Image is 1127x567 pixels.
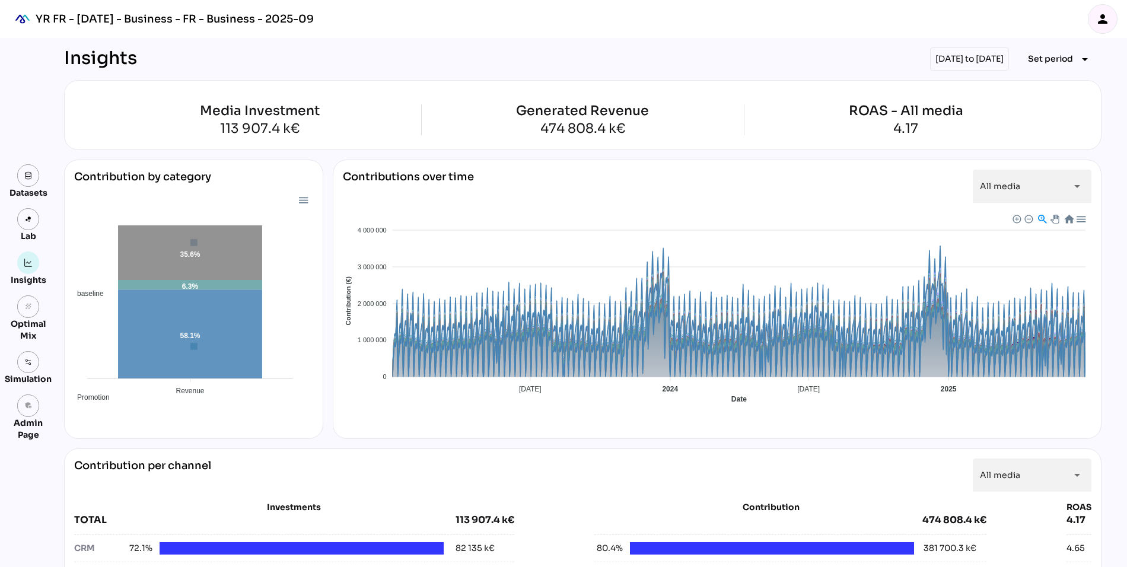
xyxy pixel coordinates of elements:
[9,6,36,32] div: mediaROI
[624,501,919,513] div: Contribution
[74,458,211,492] div: Contribution per channel
[941,385,957,393] tspan: 2025
[345,276,352,326] text: Contribution (€)
[5,373,52,385] div: Simulation
[980,181,1020,192] span: All media
[1012,214,1020,222] div: Zoom In
[1037,214,1047,224] div: Selection Zoom
[74,542,124,555] div: CRM
[98,104,421,117] div: Media Investment
[1078,52,1092,66] i: arrow_drop_down
[24,171,33,180] img: data.svg
[731,395,747,403] text: Date
[1018,49,1101,70] button: Expand "Set period"
[924,542,976,555] div: 381 700.3 k€
[383,373,387,380] tspan: 0
[24,259,33,267] img: graph.svg
[456,542,495,555] div: 82 135 k€
[358,336,387,343] tspan: 1 000 000
[1070,468,1084,482] i: arrow_drop_down
[1096,12,1110,26] i: person
[1050,215,1058,222] div: Panning
[516,122,649,135] div: 474 808.4 k€
[24,358,33,367] img: settings.svg
[176,387,204,395] tspan: Revenue
[64,47,137,71] div: Insights
[11,274,46,286] div: Insights
[1066,542,1085,555] div: 4.65
[5,318,52,342] div: Optimal Mix
[343,170,474,203] div: Contributions over time
[74,170,313,193] div: Contribution by category
[1064,214,1074,224] div: Reset Zoom
[456,513,514,527] div: 113 907.4 k€
[15,230,42,242] div: Lab
[358,263,387,270] tspan: 3 000 000
[24,215,33,224] img: lab.svg
[68,289,104,298] span: baseline
[74,513,456,527] div: TOTAL
[74,501,514,513] div: Investments
[516,104,649,117] div: Generated Revenue
[849,104,963,117] div: ROAS - All media
[1070,179,1084,193] i: arrow_drop_down
[930,47,1009,71] div: [DATE] to [DATE]
[358,227,387,234] tspan: 4 000 000
[798,385,820,393] tspan: [DATE]
[1066,501,1091,513] div: ROAS
[519,385,542,393] tspan: [DATE]
[98,122,421,135] div: 113 907.4 k€
[124,542,152,555] span: 72.1%
[980,470,1020,480] span: All media
[298,195,308,205] div: Menu
[849,122,963,135] div: 4.17
[1024,214,1032,222] div: Zoom Out
[24,402,33,410] i: admin_panel_settings
[24,302,33,311] i: grain
[1066,513,1091,527] div: 4.17
[922,513,986,527] div: 474 808.4 k€
[5,417,52,441] div: Admin Page
[1028,52,1073,66] span: Set period
[68,393,110,402] span: Promotion
[1075,214,1085,224] div: Menu
[9,187,47,199] div: Datasets
[663,385,679,393] tspan: 2024
[358,300,387,307] tspan: 2 000 000
[594,542,623,555] span: 80.4%
[36,12,314,26] div: YR FR - [DATE] - Business - FR - Business - 2025-09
